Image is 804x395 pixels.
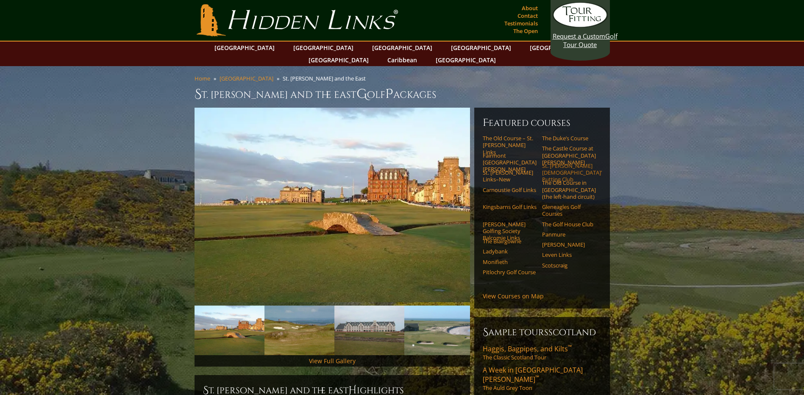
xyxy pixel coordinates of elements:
[368,42,437,54] a: [GEOGRAPHIC_DATA]
[535,374,539,381] sup: ™
[483,365,601,392] a: A Week in [GEOGRAPHIC_DATA][PERSON_NAME]™The Auld Grey Toon
[542,135,596,142] a: The Duke’s Course
[447,42,515,54] a: [GEOGRAPHIC_DATA]
[385,86,393,103] span: P
[542,145,596,166] a: The Castle Course at [GEOGRAPHIC_DATA][PERSON_NAME]
[483,269,537,275] a: Pitlochry Golf Course
[195,86,610,103] h1: St. [PERSON_NAME] and the East olf ackages
[483,152,537,173] a: Fairmont [GEOGRAPHIC_DATA][PERSON_NAME]
[542,162,596,183] a: St. [PERSON_NAME] [DEMOGRAPHIC_DATA]’ Putting Club
[542,262,596,269] a: Scotscraig
[542,203,596,217] a: Gleneagles Golf Courses
[483,344,601,361] a: Haggis, Bagpipes, and Kilts™The Classic Scotland Tour
[520,2,540,14] a: About
[553,32,605,40] span: Request a Custom
[542,221,596,228] a: The Golf House Club
[568,343,572,350] sup: ™
[309,357,356,365] a: View Full Gallery
[483,344,572,353] span: Haggis, Bagpipes, and Kilts
[483,169,537,183] a: St. [PERSON_NAME] Links–New
[483,116,601,130] h6: Featured Courses
[483,248,537,255] a: Ladybank
[304,54,373,66] a: [GEOGRAPHIC_DATA]
[220,75,273,82] a: [GEOGRAPHIC_DATA]
[542,251,596,258] a: Leven Links
[542,231,596,238] a: Panmure
[283,75,369,82] li: St. [PERSON_NAME] and the East
[542,241,596,248] a: [PERSON_NAME]
[483,259,537,265] a: Monifieth
[483,365,583,384] span: A Week in [GEOGRAPHIC_DATA][PERSON_NAME]
[542,179,596,200] a: The Old Course in [GEOGRAPHIC_DATA] (the left-hand circuit)
[483,135,537,156] a: The Old Course – St. [PERSON_NAME] Links
[431,54,500,66] a: [GEOGRAPHIC_DATA]
[553,2,608,49] a: Request a CustomGolf Tour Quote
[483,292,544,300] a: View Courses on Map
[502,17,540,29] a: Testimonials
[526,42,594,54] a: [GEOGRAPHIC_DATA]
[483,238,537,245] a: The Blairgowrie
[289,42,358,54] a: [GEOGRAPHIC_DATA]
[356,86,367,103] span: G
[483,186,537,193] a: Carnoustie Golf Links
[511,25,540,37] a: The Open
[210,42,279,54] a: [GEOGRAPHIC_DATA]
[515,10,540,22] a: Contact
[483,325,601,339] h6: Sample ToursScotland
[483,203,537,210] a: Kingsbarns Golf Links
[383,54,421,66] a: Caribbean
[483,221,537,242] a: [PERSON_NAME] Golfing Society Balcomie Links
[195,75,210,82] a: Home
